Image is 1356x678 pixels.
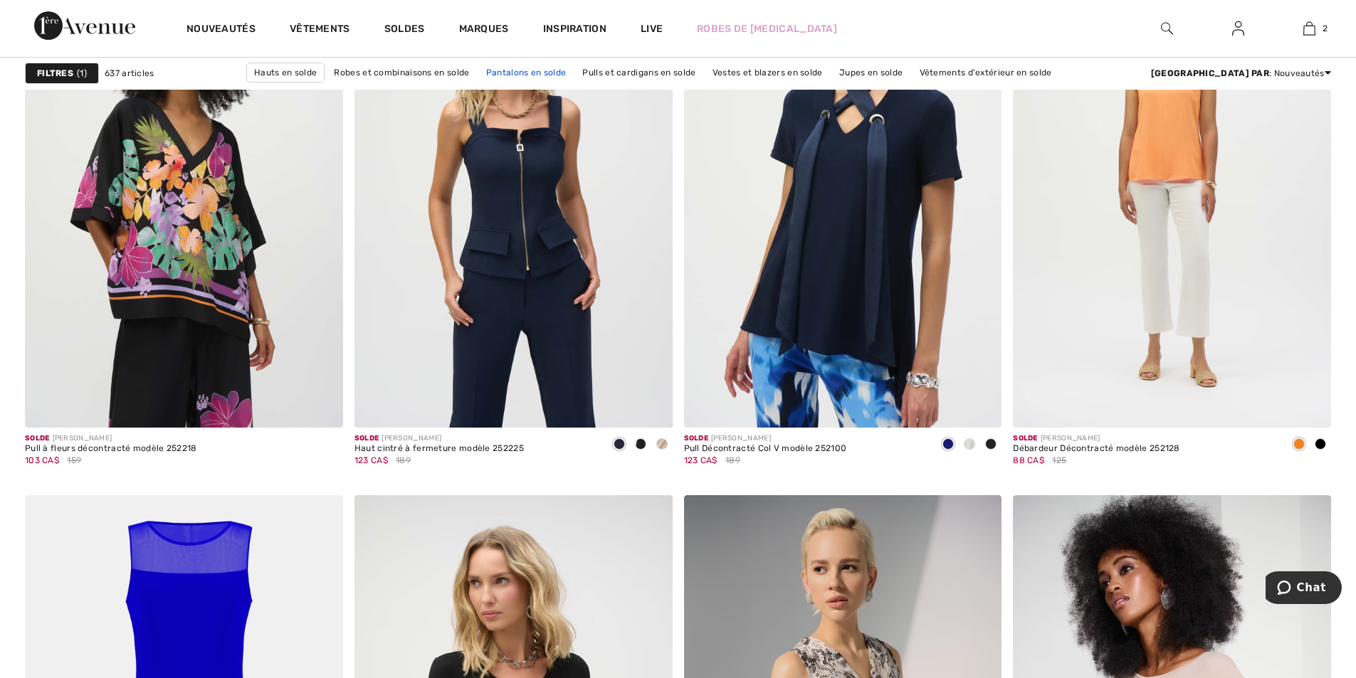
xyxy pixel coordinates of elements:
a: Vestes et blazers en solde [705,63,830,82]
img: 1ère Avenue [34,11,135,40]
a: Vêtements [290,23,350,38]
strong: Filtres [37,67,73,80]
div: Black [980,433,1002,457]
strong: [GEOGRAPHIC_DATA] par [1151,68,1269,78]
span: Solde [684,434,709,443]
a: Robes de [MEDICAL_DATA] [697,21,837,36]
div: Pull à fleurs décontracté modèle 252218 [25,444,197,454]
a: Soldes [384,23,425,38]
a: Hauts en solde [246,63,325,83]
div: [PERSON_NAME] [25,433,197,444]
span: 88 CA$ [1013,455,1044,465]
a: Pulls et cardigans en solde [575,63,703,82]
span: 2 [1323,22,1328,35]
span: 125 [1052,454,1066,467]
div: Vanilla 30 [959,433,980,457]
span: Inspiration [543,23,606,38]
div: Black [630,433,651,457]
div: Midnight Blue [937,433,959,457]
a: 2 [1274,20,1344,37]
div: [PERSON_NAME] [1013,433,1180,444]
a: Marques [459,23,509,38]
a: Se connecter [1221,20,1256,38]
img: recherche [1161,20,1173,37]
div: Midnight Blue 40 [609,433,630,457]
span: 189 [396,454,411,467]
span: 159 [67,454,81,467]
a: Robes et combinaisons en solde [327,63,476,82]
a: Vêtements d'extérieur en solde [913,63,1059,82]
a: Nouveautés [186,23,256,38]
span: Solde [354,434,379,443]
div: Apricot [1288,433,1310,457]
a: Pantalons en solde [479,63,573,82]
a: Live [641,21,663,36]
img: Mes infos [1232,20,1244,37]
div: : Nouveautés [1151,67,1331,80]
span: 103 CA$ [25,455,59,465]
div: Haut cintré à fermeture modèle 252225 [354,444,524,454]
span: 1 [77,67,87,80]
div: Parchment [651,433,673,457]
div: Débardeur Décontracté modèle 252128 [1013,444,1180,454]
img: Mon panier [1303,20,1315,37]
div: Pull Décontracté Col V modèle 252100 [684,444,847,454]
iframe: Ouvre un widget dans lequel vous pouvez chatter avec l’un de nos agents [1266,571,1342,607]
div: Black [1310,433,1331,457]
div: [PERSON_NAME] [684,433,847,444]
span: 189 [725,454,740,467]
span: 123 CA$ [354,455,388,465]
span: Solde [25,434,50,443]
span: 637 articles [105,67,154,80]
div: [PERSON_NAME] [354,433,524,444]
span: 123 CA$ [684,455,718,465]
span: Solde [1013,434,1038,443]
a: Jupes en solde [832,63,910,82]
